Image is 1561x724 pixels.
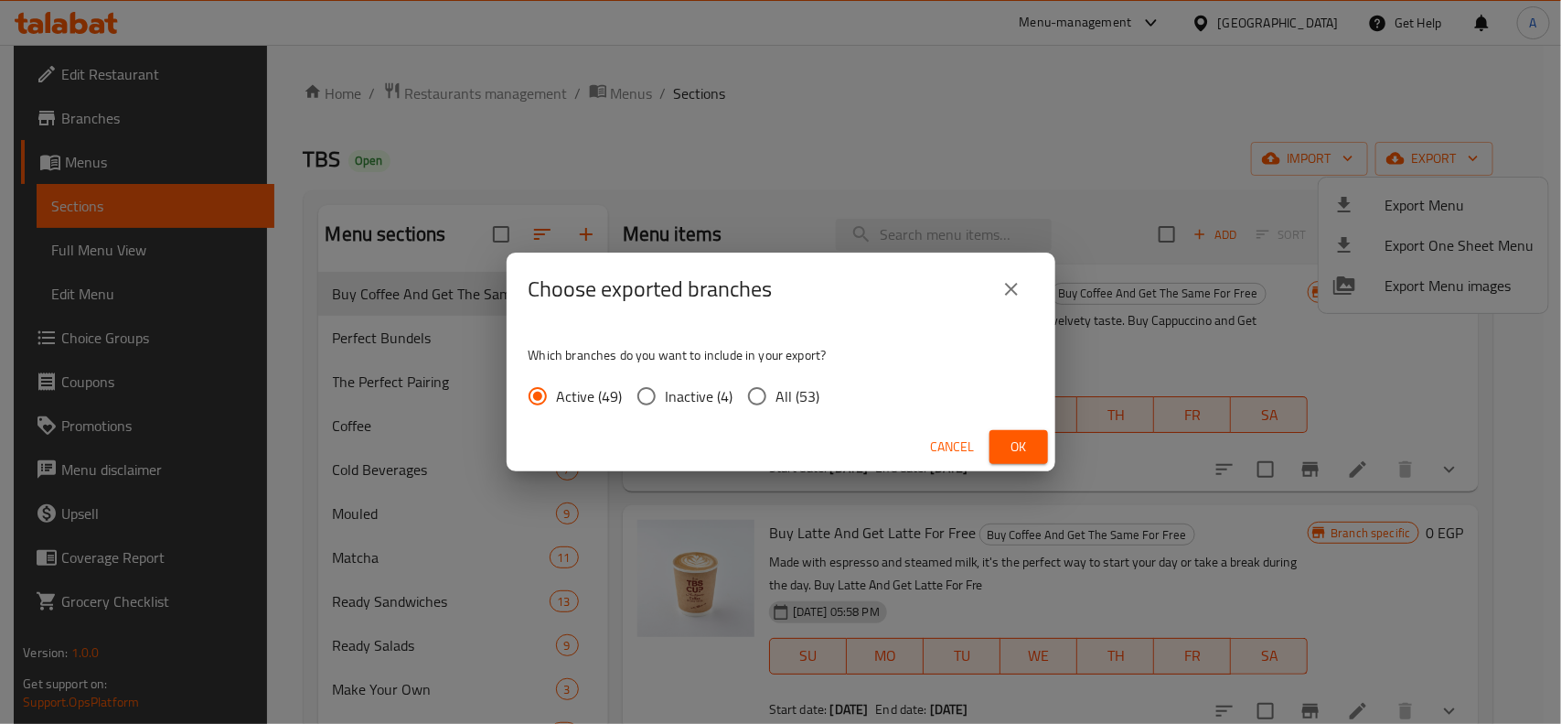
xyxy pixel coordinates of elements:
[989,430,1048,464] button: Ok
[1004,436,1033,459] span: Ok
[529,346,1033,364] p: Which branches do you want to include in your export?
[931,436,975,459] span: Cancel
[529,275,773,304] h2: Choose exported branches
[989,267,1033,311] button: close
[666,385,733,407] span: Inactive (4)
[924,430,982,464] button: Cancel
[776,385,820,407] span: All (53)
[557,385,623,407] span: Active (49)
